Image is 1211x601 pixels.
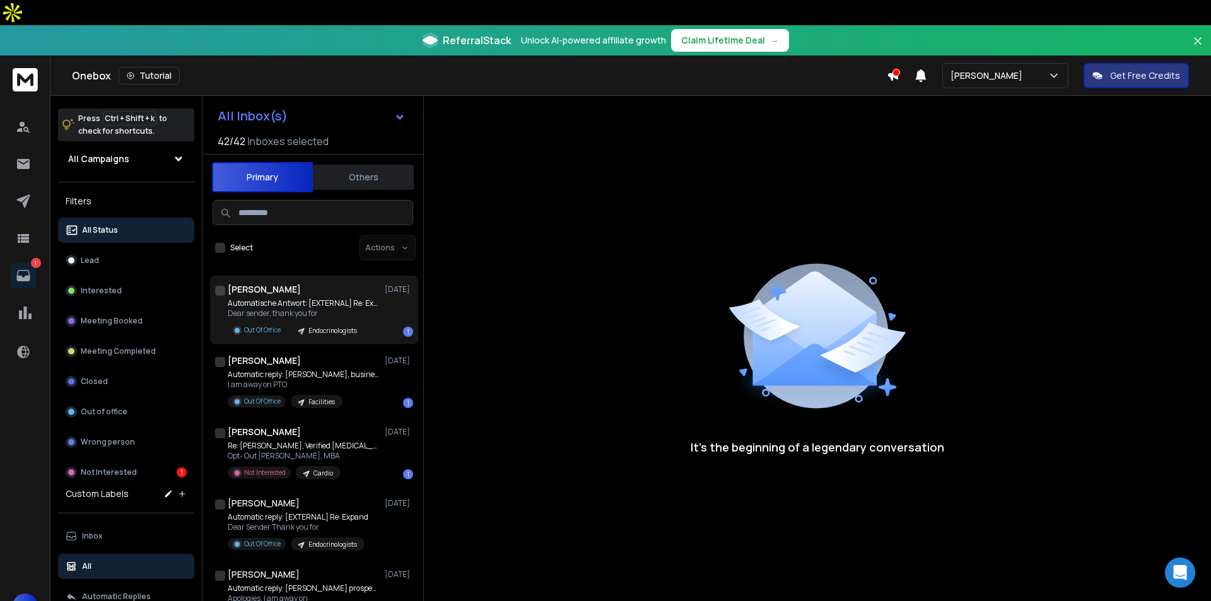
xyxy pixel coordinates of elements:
[244,468,286,477] p: Not Interested
[244,397,281,406] p: Out Of Office
[81,286,122,296] p: Interested
[68,153,129,165] h1: All Campaigns
[58,278,194,303] button: Interested
[11,263,36,288] a: 1
[218,134,245,149] span: 42 / 42
[78,112,167,137] p: Press to check for shortcuts.
[58,429,194,455] button: Wrong person
[81,467,137,477] p: Not Interested
[244,325,281,335] p: Out Of Office
[308,326,357,336] p: Endocrinologists
[81,437,135,447] p: Wrong person
[385,356,413,366] p: [DATE]
[228,512,368,522] p: Automatic reply: [EXTERNAL] Re: Expand
[58,192,194,210] h3: Filters
[228,426,301,438] h1: [PERSON_NAME]
[1084,63,1189,88] button: Get Free Credits
[58,554,194,579] button: All
[308,397,335,407] p: Facilities
[82,225,118,235] p: All Status
[403,469,413,479] div: 1
[58,248,194,273] button: Lead
[1165,557,1195,588] div: Open Intercom Messenger
[403,398,413,408] div: 1
[228,283,301,296] h1: [PERSON_NAME]
[385,284,413,295] p: [DATE]
[228,451,379,461] p: Opt- Out [PERSON_NAME], MBA
[81,255,99,265] p: Lead
[671,29,789,52] button: Claim Lifetime Deal→
[119,67,180,85] button: Tutorial
[212,162,313,192] button: Primary
[228,308,379,318] p: Dear sender, thank you for
[58,339,194,364] button: Meeting Completed
[58,218,194,243] button: All Status
[66,487,129,500] h3: Custom Labels
[228,497,300,510] h1: [PERSON_NAME]
[228,380,379,390] p: I am away on PTO
[1190,33,1206,63] button: Close banner
[385,427,413,437] p: [DATE]
[228,441,379,451] p: Re: [PERSON_NAME], Verified [MEDICAL_DATA] Contacts
[228,522,368,532] p: Dear Sender Thank you for
[81,407,127,417] p: Out of office
[58,523,194,549] button: Inbox
[228,370,379,380] p: Automatic reply: [PERSON_NAME], business for
[81,316,143,326] p: Meeting Booked
[82,561,91,571] p: All
[208,103,416,129] button: All Inbox(s)
[58,399,194,424] button: Out of office
[230,243,253,253] label: Select
[443,33,511,48] span: ReferralStack
[58,146,194,172] button: All Campaigns
[81,376,108,387] p: Closed
[58,308,194,334] button: Meeting Booked
[58,369,194,394] button: Closed
[228,354,301,367] h1: [PERSON_NAME]
[385,498,413,508] p: [DATE]
[72,67,887,85] div: Onebox
[313,163,414,191] button: Others
[228,583,379,593] p: Automatic reply: [PERSON_NAME] prospects for
[177,467,187,477] div: 1
[244,539,281,549] p: Out Of Office
[228,298,379,308] p: Automatische Antwort: [EXTERNAL] Re: Expand
[1110,69,1180,82] p: Get Free Credits
[82,531,103,541] p: Inbox
[31,258,41,268] p: 1
[691,438,944,456] p: It’s the beginning of a legendary conversation
[951,69,1027,82] p: [PERSON_NAME]
[521,34,666,47] p: Unlock AI-powered affiliate growth
[308,540,357,549] p: Endocrinologists
[770,34,779,47] span: →
[313,469,333,478] p: Cardio
[228,568,300,581] h1: [PERSON_NAME]
[385,569,413,580] p: [DATE]
[218,110,288,122] h1: All Inbox(s)
[103,111,156,125] span: Ctrl + Shift + k
[58,460,194,485] button: Not Interested1
[81,346,156,356] p: Meeting Completed
[248,134,329,149] h3: Inboxes selected
[403,327,413,337] div: 1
